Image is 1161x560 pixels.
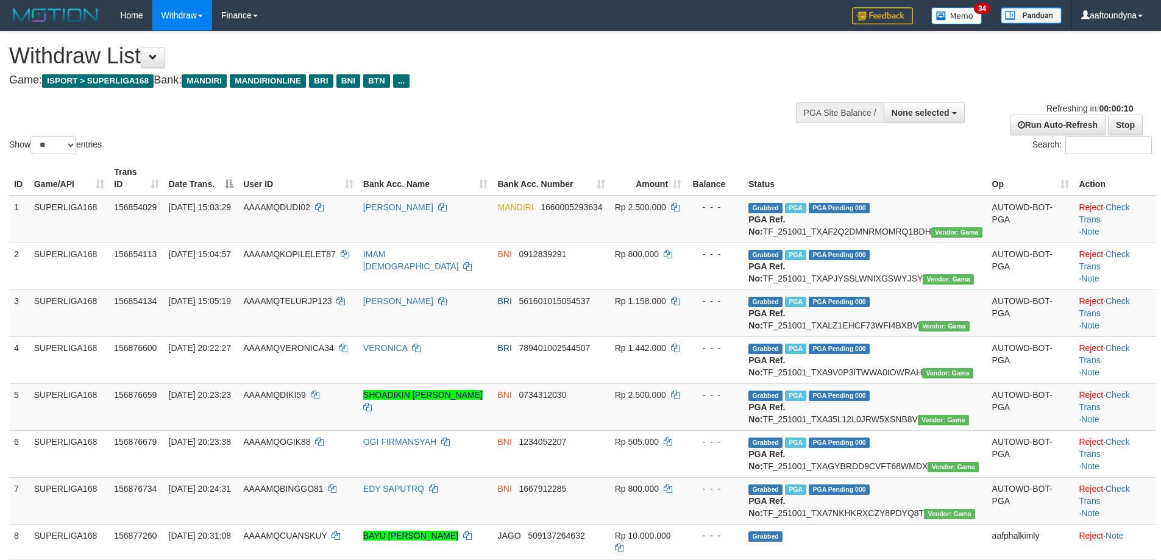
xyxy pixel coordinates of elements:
span: Marked by aafsengchandara [785,297,806,307]
span: Marked by aafsoycanthlai [785,391,806,401]
b: PGA Ref. No: [748,402,785,424]
th: Trans ID: activate to sort column ascending [109,161,163,196]
td: · · [1074,430,1156,477]
td: 1 [9,196,29,243]
td: 2 [9,243,29,289]
span: BNI [497,390,511,400]
span: None selected [892,108,950,118]
label: Search: [1032,136,1152,154]
span: BNI [336,74,360,88]
span: BNI [497,484,511,494]
span: 34 [974,3,990,14]
span: Grabbed [748,391,783,401]
span: AAAAMQOGIK88 [243,437,310,447]
a: Check Trans [1079,296,1129,318]
a: Reject [1079,296,1103,306]
span: Copy 0734312030 to clipboard [519,390,566,400]
span: [DATE] 20:24:31 [169,484,231,494]
select: Showentries [30,136,76,154]
td: TF_251001_TXAGYBRDD9CVFT68WMDX [744,430,987,477]
span: AAAAMQTELURJP123 [243,296,332,306]
th: Balance [686,161,744,196]
td: SUPERLIGA168 [29,430,110,477]
td: AUTOWD-BOT-PGA [987,196,1074,243]
span: Vendor URL: https://trx31.1velocity.biz [928,462,979,472]
td: AUTOWD-BOT-PGA [987,336,1074,383]
a: Note [1081,274,1099,283]
div: - - - [691,201,739,213]
span: 156876659 [114,390,157,400]
td: AUTOWD-BOT-PGA [987,383,1074,430]
td: SUPERLIGA168 [29,477,110,524]
span: Copy 509137264632 to clipboard [528,531,584,541]
td: TF_251001_TXA7NKHKRXCZY8PDYQ8T [744,477,987,524]
span: AAAAMQKOPILELET87 [243,249,336,259]
a: Stop [1108,115,1143,135]
span: Copy 1234052207 to clipboard [519,437,566,447]
span: ... [393,74,410,88]
div: - - - [691,389,739,401]
span: Grabbed [748,297,783,307]
div: - - - [691,342,739,354]
td: aafphalkimly [987,524,1074,559]
span: Copy 561601015054537 to clipboard [519,296,590,306]
span: PGA Pending [809,391,870,401]
span: 156854113 [114,249,157,259]
a: Check Trans [1079,249,1129,271]
a: [PERSON_NAME] [363,202,433,212]
a: Reject [1079,390,1103,400]
b: PGA Ref. No: [748,308,785,330]
td: AUTOWD-BOT-PGA [987,477,1074,524]
span: ISPORT > SUPERLIGA168 [42,74,154,88]
span: AAAAMQCUANSKUY [243,531,327,541]
span: BNI [497,249,511,259]
span: [DATE] 20:23:38 [169,437,231,447]
h1: Withdraw List [9,44,762,68]
th: Action [1074,161,1156,196]
span: AAAAMQVERONICA34 [243,343,334,353]
b: PGA Ref. No: [748,261,785,283]
td: · [1074,524,1156,559]
span: BRI [497,296,511,306]
a: Check Trans [1079,202,1129,224]
span: Rp 505.000 [615,437,659,447]
span: Vendor URL: https://trx31.1velocity.biz [918,415,969,425]
td: · · [1074,196,1156,243]
a: Run Auto-Refresh [1010,115,1106,135]
span: Copy 1667912285 to clipboard [519,484,566,494]
td: 8 [9,524,29,559]
div: - - - [691,295,739,307]
td: 7 [9,477,29,524]
th: User ID: activate to sort column ascending [238,161,358,196]
span: [DATE] 15:04:57 [169,249,231,259]
div: - - - [691,530,739,542]
input: Search: [1065,136,1152,154]
span: Copy 789401002544507 to clipboard [519,343,590,353]
td: SUPERLIGA168 [29,336,110,383]
td: AUTOWD-BOT-PGA [987,430,1074,477]
th: Date Trans.: activate to sort column descending [164,161,239,196]
td: · · [1074,336,1156,383]
span: PGA Pending [809,344,870,354]
div: - - - [691,248,739,260]
td: TF_251001_TXAF2Q2DMNRMOMRQ1BDH [744,196,987,243]
th: Game/API: activate to sort column ascending [29,161,110,196]
span: Rp 10.000.000 [615,531,671,541]
span: PGA Pending [809,250,870,260]
span: [DATE] 20:31:08 [169,531,231,541]
a: VERONICA [363,343,407,353]
h4: Game: Bank: [9,74,762,87]
span: 156876600 [114,343,157,353]
a: Note [1081,227,1099,236]
span: [DATE] 20:22:27 [169,343,231,353]
th: Bank Acc. Number: activate to sort column ascending [492,161,609,196]
td: 4 [9,336,29,383]
span: Rp 2.500.000 [615,202,666,212]
a: Reject [1079,484,1103,494]
img: Button%20Memo.svg [931,7,982,24]
b: PGA Ref. No: [748,355,785,377]
th: ID [9,161,29,196]
span: Grabbed [748,250,783,260]
a: Reject [1079,249,1103,259]
td: 5 [9,383,29,430]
